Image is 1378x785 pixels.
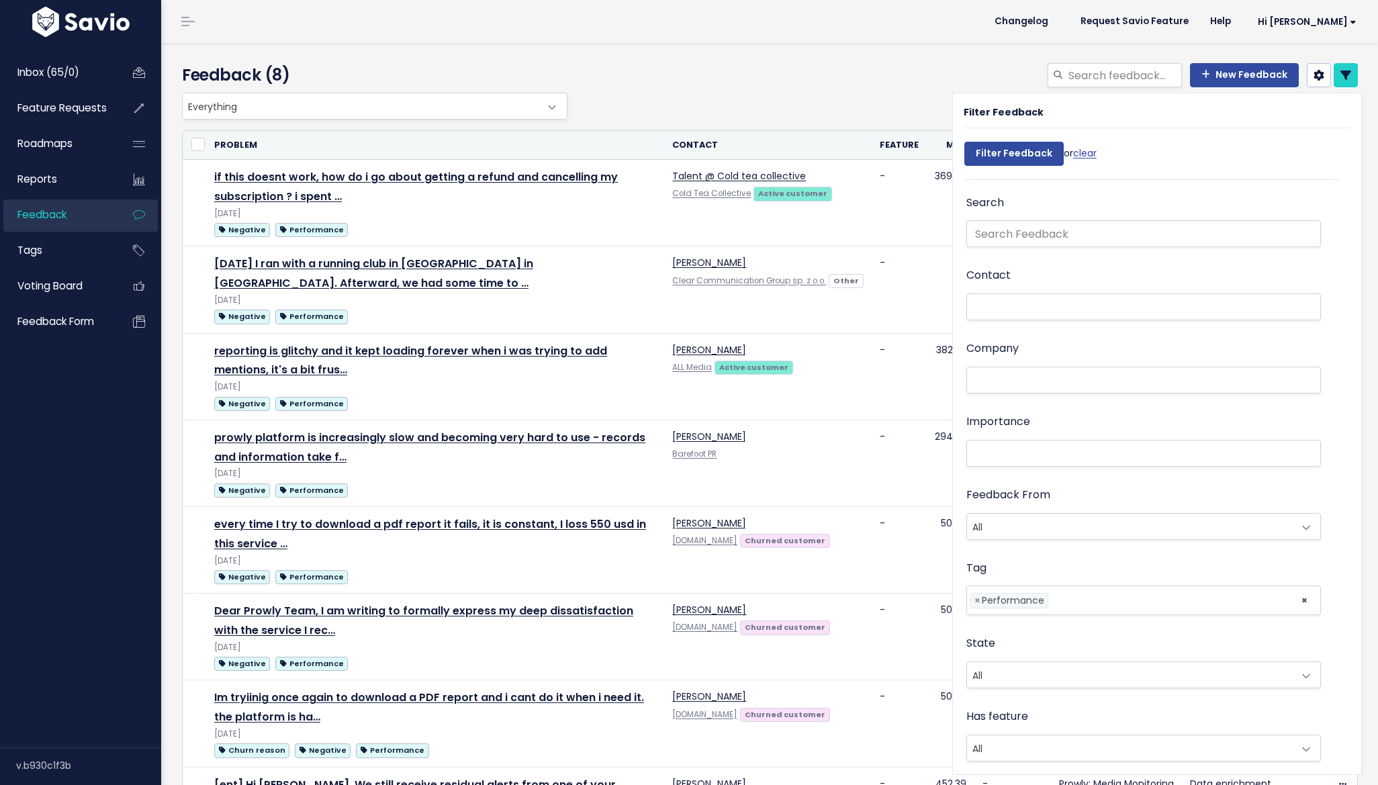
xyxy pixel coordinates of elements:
a: if this doesnt work, how do i go about getting a refund and cancelling my subscription ? i spent … [214,169,618,204]
td: - [872,333,927,420]
td: - [872,594,927,680]
a: Churned customer [740,620,829,633]
strong: Churned customer [745,709,825,720]
a: Performance [275,655,348,672]
div: [DATE] [214,380,656,394]
label: Has feature [966,707,1028,727]
img: logo-white.9d6f32f41409.svg [29,7,133,37]
td: - [872,246,927,333]
div: [DATE] [214,207,656,221]
a: Negative [214,655,270,672]
span: Performance [275,397,348,411]
a: Negative [295,741,351,758]
a: Negative [214,395,270,412]
li: Performance [970,593,1048,608]
td: 50.00 [927,594,974,680]
th: Contact [664,131,871,160]
span: Changelog [995,17,1048,26]
a: Roadmaps [3,128,111,159]
a: Performance [275,395,348,412]
label: Importance [966,412,1030,432]
span: Negative [214,657,270,671]
a: reporting is glitchy and it kept loading forever when i was trying to add mentions, it's a bit frus… [214,343,607,378]
a: Request Savio Feature [1070,11,1199,32]
span: Performance [356,743,428,757]
label: Tag [966,559,986,578]
span: Performance [275,657,348,671]
span: Negative [214,223,270,237]
th: Mrr [927,131,974,160]
a: Voting Board [3,271,111,302]
span: Roadmaps [17,136,73,150]
a: Im tryiinig once again to download a PDF report and i cant do it when i need it. the platform is ha… [214,690,644,725]
a: Other [829,273,863,287]
td: - [927,246,974,333]
a: Feedback [3,199,111,230]
div: or [964,135,1097,179]
a: Talent @ Cold tea collective [672,169,806,183]
span: Negative [295,743,351,757]
input: Filter Feedback [964,142,1064,166]
h4: Feedback (8) [182,63,561,87]
span: All [967,662,1293,688]
td: - [872,160,927,246]
a: Active customer [715,360,792,373]
div: v.b930c1f3b [16,748,161,783]
span: Feedback [17,207,66,222]
a: Performance [356,741,428,758]
a: Dear Prowly Team, I am writing to formally express my deep dissatisfaction with the service I rec… [214,603,633,638]
label: Feedback From [966,486,1050,505]
td: 382.85 [927,333,974,420]
span: Performance [275,223,348,237]
strong: Other [833,275,859,286]
a: Feature Requests [3,93,111,124]
a: [DOMAIN_NAME] [672,709,737,720]
span: Everything [183,93,540,119]
strong: Active customer [719,362,788,373]
a: Churned customer [740,707,829,721]
span: Feedback form [17,314,94,328]
th: Problem [206,131,664,160]
span: All [966,735,1321,761]
span: Everything [182,93,567,120]
a: [PERSON_NAME] [672,516,746,530]
a: [PERSON_NAME] [672,690,746,703]
input: Search feedback... [1067,63,1182,87]
span: Performance [275,483,348,498]
label: State [966,634,995,653]
span: Reports [17,172,57,186]
label: Contact [966,266,1011,285]
span: Negative [214,483,270,498]
td: - [872,507,927,594]
a: Clear Communication Group sp. z o.o. [672,275,826,286]
a: Negative [214,481,270,498]
span: All [966,661,1321,688]
span: All [966,513,1321,540]
span: Hi [PERSON_NAME] [1258,17,1357,27]
a: [DOMAIN_NAME] [672,535,737,546]
a: Performance [275,568,348,585]
span: Tags [17,243,42,257]
span: × [1301,586,1308,614]
div: [DATE] [214,641,656,655]
a: Churn reason [214,741,289,758]
a: [PERSON_NAME] [672,343,746,357]
th: Feature [872,131,927,160]
a: Cold Tea Collective [672,188,751,199]
span: All [967,514,1293,539]
span: Performance [275,310,348,324]
td: 294.50 [927,420,974,506]
a: Inbox (65/0) [3,57,111,88]
input: Search Feedback [966,220,1321,247]
a: Feedback form [3,306,111,337]
a: Negative [214,568,270,585]
span: Negative [214,397,270,411]
span: Inbox (65/0) [17,65,79,79]
div: [DATE] [214,293,656,308]
td: 50.00 [927,680,974,767]
td: 369.00 [927,160,974,246]
strong: Churned customer [745,535,825,546]
span: Negative [214,310,270,324]
a: Active customer [753,186,831,199]
span: Negative [214,570,270,584]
